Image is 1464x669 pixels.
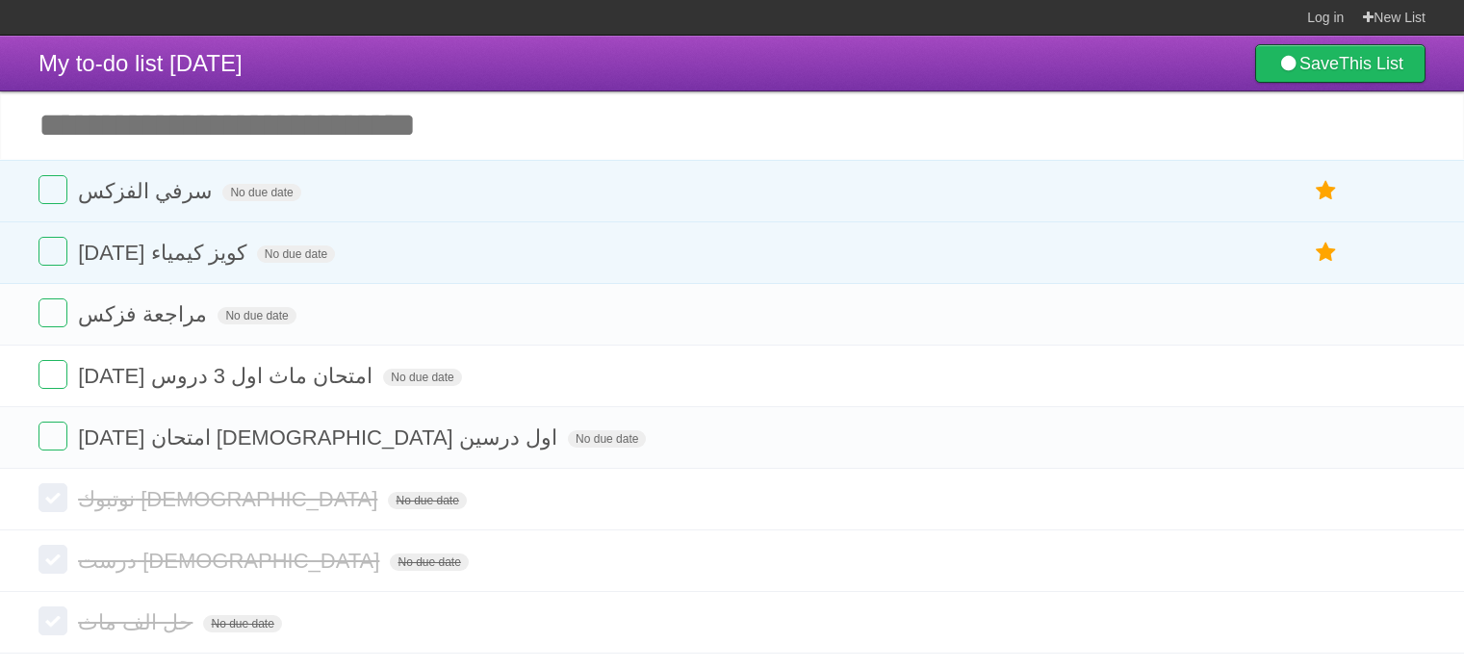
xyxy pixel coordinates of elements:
span: No due date [388,492,466,509]
label: Done [39,237,67,266]
label: Done [39,606,67,635]
span: My to-do list [DATE] [39,50,243,76]
span: No due date [218,307,295,324]
label: Done [39,175,67,204]
label: Done [39,483,67,512]
span: No due date [383,369,461,386]
span: No due date [390,553,468,571]
label: Star task [1308,237,1345,269]
span: No due date [203,615,281,632]
label: Done [39,298,67,327]
span: [DATE] كويز كيمياء [78,241,251,265]
span: سرفي الفزكس [78,179,217,203]
label: Done [39,360,67,389]
span: مراجعة فزكس [78,302,212,326]
span: No due date [568,430,646,448]
span: [DATE] امتحان [DEMOGRAPHIC_DATA] اول درسين [78,425,562,450]
label: Done [39,422,67,450]
label: Done [39,545,67,574]
span: حل الف ماث [78,610,197,634]
label: Star task [1308,175,1345,207]
span: نوتبوك [DEMOGRAPHIC_DATA] [78,487,382,511]
span: [DATE] امتحان ماث اول 3 دروس [78,364,377,388]
span: No due date [222,184,300,201]
b: This List [1339,54,1403,73]
span: No due date [257,245,335,263]
a: SaveThis List [1255,44,1425,83]
span: درست [DEMOGRAPHIC_DATA] [78,549,384,573]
